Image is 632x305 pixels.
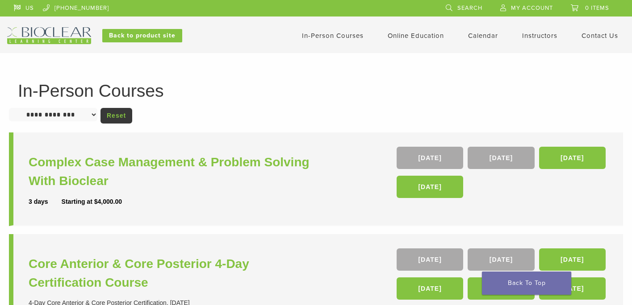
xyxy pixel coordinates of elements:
[582,32,618,40] a: Contact Us
[29,255,318,292] a: Core Anterior & Core Posterior 4-Day Certification Course
[468,147,534,169] a: [DATE]
[468,32,498,40] a: Calendar
[539,277,606,300] a: [DATE]
[7,27,91,44] img: Bioclear
[29,153,318,190] a: Complex Case Management & Problem Solving With Bioclear
[539,248,606,271] a: [DATE]
[585,4,609,12] span: 0 items
[100,108,132,124] a: Reset
[522,32,557,40] a: Instructors
[29,197,62,206] div: 3 days
[102,29,182,42] a: Back to product site
[457,4,482,12] span: Search
[302,32,364,40] a: In-Person Courses
[397,248,608,304] div: , , , , ,
[388,32,444,40] a: Online Education
[397,147,608,202] div: , , ,
[468,277,534,300] a: [DATE]
[397,176,463,198] a: [DATE]
[397,147,463,169] a: [DATE]
[539,147,606,169] a: [DATE]
[511,4,553,12] span: My Account
[397,277,463,300] a: [DATE]
[468,248,534,271] a: [DATE]
[18,82,614,99] h1: In-Person Courses
[397,248,463,271] a: [DATE]
[62,197,122,206] div: Starting at $4,000.00
[482,272,571,295] a: Back To Top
